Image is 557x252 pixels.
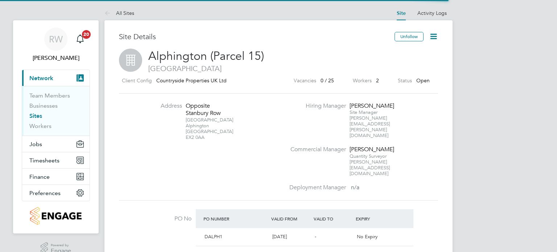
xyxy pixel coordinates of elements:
[119,64,438,73] span: [GEOGRAPHIC_DATA]
[104,10,134,16] a: All Sites
[82,30,91,39] span: 20
[272,234,287,240] span: [DATE]
[315,234,316,240] span: -
[350,146,395,153] div: [PERSON_NAME]
[30,207,81,225] img: countryside-properties-logo-retina.png
[350,153,387,159] span: Quantity Surveyor
[351,184,359,191] span: n/a
[416,77,430,84] span: Open
[350,102,395,110] div: [PERSON_NAME]
[73,28,87,51] a: 20
[22,86,90,136] div: Network
[285,146,346,153] label: Commercial Manager
[395,32,424,41] button: Unfollow
[350,115,390,139] span: [PERSON_NAME][EMAIL_ADDRESS][PERSON_NAME][DOMAIN_NAME]
[29,123,51,129] a: Workers
[312,212,354,225] div: Valid To
[22,70,90,86] button: Network
[122,76,152,85] label: Client Config
[357,234,377,240] span: No Expiry
[353,76,372,85] label: Workers
[29,112,42,119] a: Sites
[13,20,99,234] nav: Main navigation
[51,242,71,248] span: Powered by
[376,77,379,84] span: 2
[350,109,377,115] span: Site Manager
[22,207,90,225] a: Go to home page
[29,190,61,197] span: Preferences
[49,34,63,44] span: RW
[22,185,90,201] button: Preferences
[294,76,316,85] label: Vacancies
[186,102,231,117] div: Opposite Stanbury Row
[22,54,90,62] span: Richard Walsh
[186,117,231,140] div: [GEOGRAPHIC_DATA] Alphington [GEOGRAPHIC_DATA] EX2 0AA
[350,159,390,177] span: [PERSON_NAME][EMAIL_ADDRESS][DOMAIN_NAME]
[156,77,227,84] span: Countryside Properties UK Ltd
[397,10,406,16] a: Site
[119,215,191,223] label: PO No
[29,102,58,109] a: Businesses
[285,102,346,110] label: Hiring Manager
[22,28,90,62] a: RW[PERSON_NAME]
[321,77,334,84] span: 0 / 25
[29,173,50,180] span: Finance
[29,92,70,99] a: Team Members
[148,49,264,63] span: Alphington (Parcel 15)
[417,10,447,16] a: Activity Logs
[22,136,90,152] button: Jobs
[22,152,90,168] button: Timesheets
[285,184,346,191] label: Deployment Manager
[205,234,222,240] span: DALPH1
[29,141,42,148] span: Jobs
[22,169,90,185] button: Finance
[29,75,53,82] span: Network
[354,212,396,225] div: Expiry
[269,212,312,225] div: Valid From
[398,76,412,85] label: Status
[142,102,182,110] label: Address
[29,157,59,164] span: Timesheets
[119,32,395,41] h3: Site Details
[202,212,269,225] div: PO Number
